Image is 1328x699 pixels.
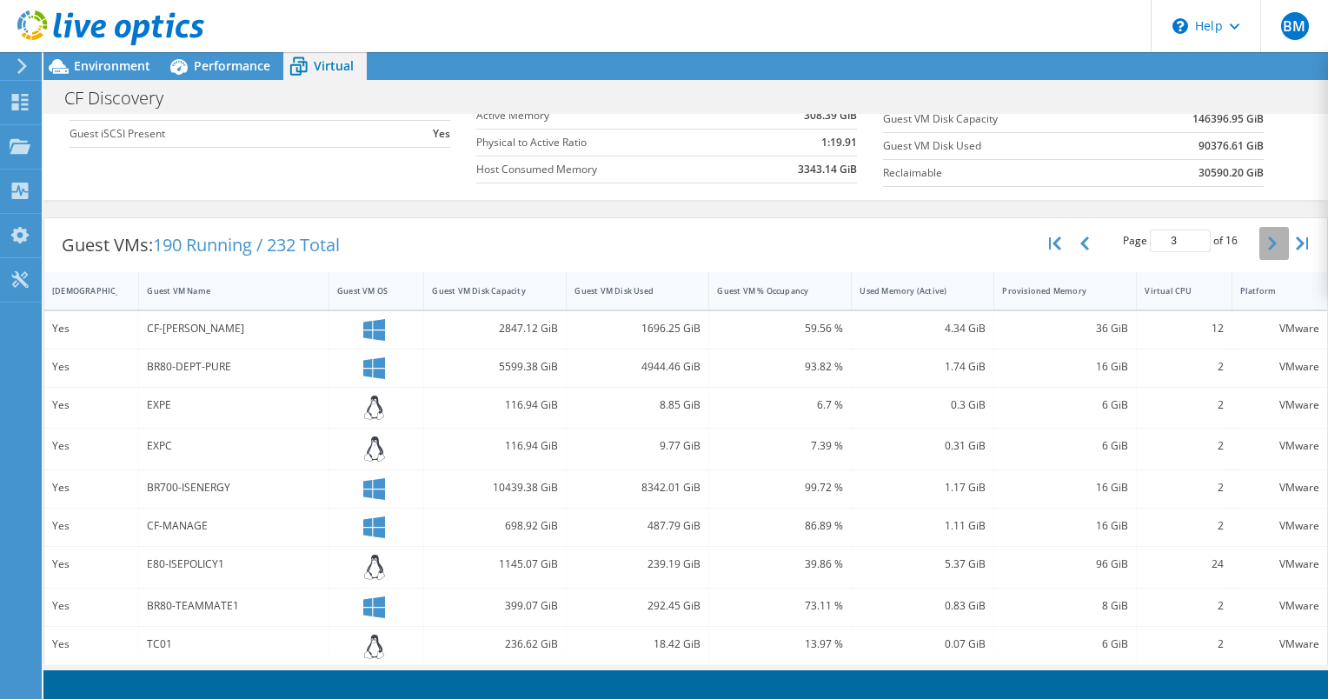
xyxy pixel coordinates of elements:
[1145,478,1223,497] div: 2
[432,396,558,415] div: 116.94 GiB
[1240,357,1319,376] div: VMware
[1002,285,1107,296] div: Provisioned Memory
[432,478,558,497] div: 10439.38 GiB
[574,285,680,296] div: Guest VM Disk Used
[56,89,190,108] h1: CF Discovery
[574,357,701,376] div: 4944.46 GiB
[717,516,843,536] div: 86.89 %
[147,478,321,497] div: BR700-ISENERGY
[1240,319,1319,338] div: VMware
[1145,516,1223,536] div: 2
[717,396,843,415] div: 6.7 %
[860,319,986,338] div: 4.34 GiB
[476,134,738,151] label: Physical to Active Ratio
[314,57,354,74] span: Virtual
[1002,478,1128,497] div: 16 GiB
[1002,436,1128,456] div: 6 GiB
[147,357,321,376] div: BR80-DEPT-PURE
[860,635,986,654] div: 0.07 GiB
[1002,319,1128,338] div: 36 GiB
[432,635,558,654] div: 236.62 GiB
[1002,357,1128,376] div: 16 GiB
[1172,18,1188,34] svg: \n
[1281,12,1309,40] span: BM
[52,555,130,574] div: Yes
[1145,357,1223,376] div: 2
[44,218,357,272] div: Guest VMs:
[147,319,321,338] div: CF-[PERSON_NAME]
[821,134,857,151] b: 1:19.91
[1240,555,1319,574] div: VMware
[574,478,701,497] div: 8342.01 GiB
[1150,230,1211,252] input: jump to page
[1240,396,1319,415] div: VMware
[432,285,537,296] div: Guest VM Disk Capacity
[804,107,857,124] b: 308.39 GiB
[860,436,986,456] div: 0.31 GiB
[147,596,321,616] div: BR80-TEAMMATE1
[1240,436,1319,456] div: VMware
[860,478,986,497] div: 1.17 GiB
[860,516,986,536] div: 1.11 GiB
[476,107,738,124] label: Active Memory
[1145,635,1223,654] div: 2
[860,285,965,296] div: Used Memory (Active)
[1145,285,1202,296] div: Virtual CPU
[1240,516,1319,536] div: VMware
[52,478,130,497] div: Yes
[74,57,150,74] span: Environment
[860,357,986,376] div: 1.74 GiB
[574,596,701,616] div: 292.45 GiB
[574,635,701,654] div: 18.42 GiB
[574,436,701,456] div: 9.77 GiB
[1240,635,1319,654] div: VMware
[1123,230,1238,252] span: Page of
[1145,319,1223,338] div: 12
[52,357,130,376] div: Yes
[717,357,843,376] div: 93.82 %
[52,516,130,536] div: Yes
[883,137,1125,155] label: Guest VM Disk Used
[1002,596,1128,616] div: 8 GiB
[574,319,701,338] div: 1696.25 GiB
[1240,478,1319,497] div: VMware
[52,635,130,654] div: Yes
[883,110,1125,128] label: Guest VM Disk Capacity
[574,555,701,574] div: 239.19 GiB
[1145,436,1223,456] div: 2
[147,285,300,296] div: Guest VM Name
[476,161,738,178] label: Host Consumed Memory
[147,436,321,456] div: EXPC
[52,285,110,296] div: [DEMOGRAPHIC_DATA]
[860,396,986,415] div: 0.3 GiB
[717,555,843,574] div: 39.86 %
[717,436,843,456] div: 7.39 %
[717,285,822,296] div: Guest VM % Occupancy
[717,596,843,616] div: 73.11 %
[717,635,843,654] div: 13.97 %
[52,396,130,415] div: Yes
[194,57,270,74] span: Performance
[52,319,130,338] div: Yes
[147,555,321,574] div: E80-ISEPOLICY1
[860,555,986,574] div: 5.37 GiB
[1002,555,1128,574] div: 96 GiB
[1225,233,1238,248] span: 16
[574,396,701,415] div: 8.85 GiB
[433,125,450,143] b: Yes
[432,555,558,574] div: 1145.07 GiB
[147,396,321,415] div: EXPE
[860,596,986,616] div: 0.83 GiB
[574,516,701,536] div: 487.79 GiB
[70,125,359,143] label: Guest iSCSI Present
[432,357,558,376] div: 5599.38 GiB
[798,161,857,178] b: 3343.14 GiB
[52,436,130,456] div: Yes
[432,319,558,338] div: 2847.12 GiB
[337,285,395,296] div: Guest VM OS
[1145,596,1223,616] div: 2
[1192,110,1264,128] b: 146396.95 GiB
[883,164,1125,182] label: Reclaimable
[432,596,558,616] div: 399.07 GiB
[1199,137,1264,155] b: 90376.61 GiB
